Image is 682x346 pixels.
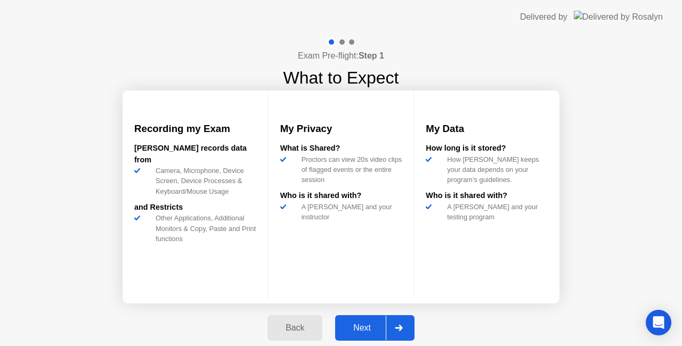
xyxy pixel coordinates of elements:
div: [PERSON_NAME] records data from [134,143,256,166]
div: A [PERSON_NAME] and your testing program [443,202,548,222]
div: Who is it shared with? [280,190,402,202]
div: How [PERSON_NAME] keeps your data depends on your program’s guidelines. [443,154,548,185]
div: Next [338,323,386,333]
h4: Exam Pre-flight: [298,50,384,62]
div: A [PERSON_NAME] and your instructor [297,202,402,222]
img: Delivered by Rosalyn [574,11,663,23]
button: Back [267,315,322,341]
h3: My Data [426,121,548,136]
div: Proctors can view 20s video clips of flagged events or the entire session [297,154,402,185]
div: Delivered by [520,11,567,23]
div: Other Applications, Additional Monitors & Copy, Paste and Print functions [151,213,256,244]
div: What is Shared? [280,143,402,154]
h3: Recording my Exam [134,121,256,136]
div: Who is it shared with? [426,190,548,202]
div: Back [271,323,319,333]
h1: What to Expect [283,65,399,90]
h3: My Privacy [280,121,402,136]
div: Camera, Microphone, Device Screen, Device Processes & Keyboard/Mouse Usage [151,166,256,196]
div: Open Intercom Messenger [646,310,671,335]
b: Step 1 [359,51,384,60]
div: and Restricts [134,202,256,213]
button: Next [335,315,415,341]
div: How long is it stored? [426,143,548,154]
